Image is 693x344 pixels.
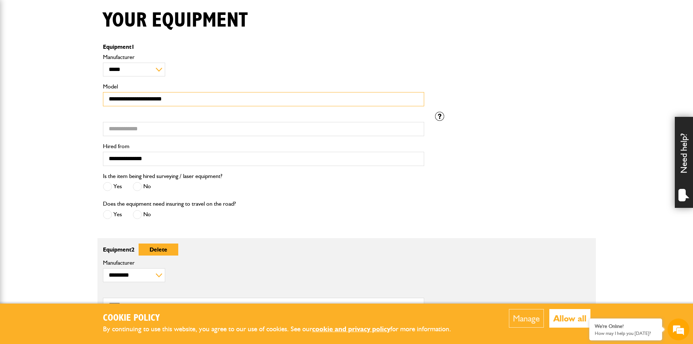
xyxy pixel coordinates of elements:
button: Allow all [549,309,590,328]
label: No [133,210,151,219]
p: How may I help you today? [595,331,657,336]
label: Model [103,84,424,90]
p: Equipment [103,44,424,50]
div: Chat with us now [38,41,122,50]
h2: Cookie Policy [103,313,463,324]
span: 2 [131,246,135,253]
div: We're Online! [595,323,657,329]
input: Enter your email address [9,89,133,105]
label: Is the item being hired surveying / laser equipment? [103,173,222,179]
div: Minimize live chat window [119,4,137,21]
textarea: Type your message and hit 'Enter' [9,132,133,218]
img: d_20077148190_company_1631870298795_20077148190 [12,40,31,51]
label: Hired from [103,143,424,149]
label: Manufacturer [103,54,424,60]
p: Equipment [103,244,424,256]
button: Manage [509,309,544,328]
h1: Your equipment [103,8,248,33]
div: Need help? [675,117,693,208]
input: Enter your phone number [9,110,133,126]
a: cookie and privacy policy [312,325,390,333]
label: No [133,182,151,191]
label: Yes [103,182,122,191]
input: Enter your last name [9,67,133,83]
p: By continuing to use this website, you agree to our use of cookies. See our for more information. [103,324,463,335]
em: Start Chat [99,224,132,234]
span: 1 [131,43,135,50]
label: Manufacturer [103,260,424,266]
label: Yes [103,210,122,219]
label: Does the equipment need insuring to travel on the road? [103,201,236,207]
button: Delete [139,244,178,256]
